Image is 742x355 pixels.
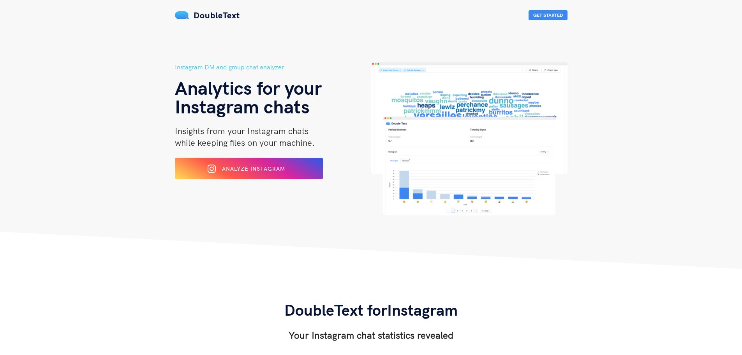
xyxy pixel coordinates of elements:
[175,137,315,148] span: while keeping files on your machine.
[175,11,190,19] img: mS3x8y1f88AAAAABJRU5ErkJggg==
[175,158,323,179] button: Analyze Instagram
[194,10,240,21] span: DoubleText
[175,62,371,72] h5: Instagram DM and group chat analyzer
[175,168,323,175] a: Analyze Instagram
[222,165,285,172] span: Analyze Instagram
[284,300,458,320] span: DoubleText for Instagram
[175,10,240,21] a: DoubleText
[284,329,458,341] h3: Your Instagram chat statistics revealed
[175,95,310,118] span: Instagram chats
[529,10,568,20] button: Get Started
[175,125,308,136] span: Insights from your Instagram chats
[371,62,568,215] img: hero
[175,76,322,99] span: Analytics for your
